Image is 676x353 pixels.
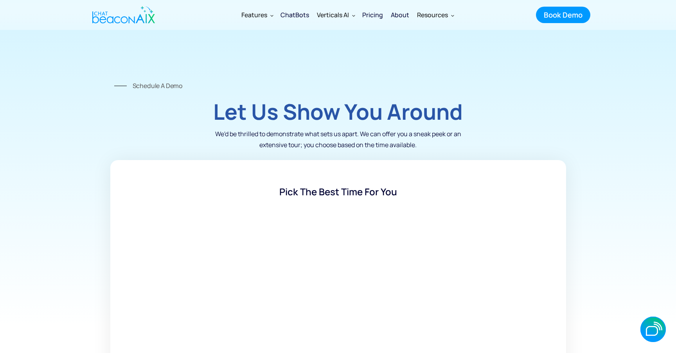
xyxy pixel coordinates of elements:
[317,9,349,20] div: Verticals AI
[417,9,448,20] div: Resources
[237,5,277,24] div: Features
[205,128,471,150] p: We'd be thrilled to demonstrate what sets us apart. We can offer you a sneak peek or an extensive...
[270,14,273,17] img: Dropdown
[387,5,413,25] a: About
[544,10,583,20] div: Book Demo
[313,5,358,24] div: Verticals AI
[280,9,309,20] div: ChatBots
[133,80,183,91] div: Schedule a Demo
[124,186,552,198] div: Pick the best time for you
[536,7,590,23] a: Book Demo
[241,9,267,20] div: Features
[86,1,159,29] a: home
[110,99,566,124] h1: Let Us Show You Around
[391,9,409,20] div: About
[352,14,355,17] img: Dropdown
[277,5,313,25] a: ChatBots
[362,9,383,20] div: Pricing
[413,5,457,24] div: Resources
[358,5,387,25] a: Pricing
[451,14,454,17] img: Dropdown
